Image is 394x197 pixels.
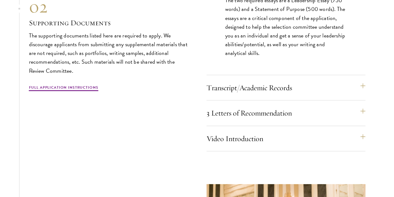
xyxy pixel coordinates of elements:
button: Transcript/Academic Records [206,80,365,95]
button: 3 Letters of Recommendation [206,106,365,121]
button: Video Introduction [206,131,365,146]
p: The supporting documents listed here are required to apply. We discourage applicants from submitt... [29,31,188,75]
h3: Supporting Documents [29,17,188,28]
a: Full Application Instructions [29,85,98,92]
